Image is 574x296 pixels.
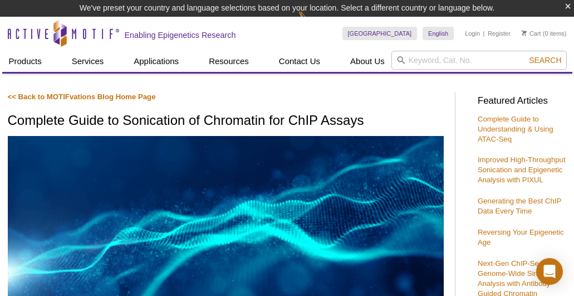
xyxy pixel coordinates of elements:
[423,27,454,40] a: English
[478,228,564,246] a: Reversing Your Epigenetic Age
[483,27,485,40] li: |
[342,27,418,40] a: [GEOGRAPHIC_DATA]
[125,30,236,40] h2: Enabling Epigenetics Research
[272,51,327,72] a: Contact Us
[65,51,111,72] a: Services
[522,27,567,40] li: (0 items)
[8,93,156,101] a: << Back to MOTIFvations Blog Home Page
[8,113,444,129] h1: Complete Guide to Sonication of Chromatin for ChIP Assays
[391,51,567,70] input: Keyword, Cat. No.
[522,30,527,36] img: Your Cart
[529,56,561,65] span: Search
[478,96,567,106] h3: Featured Articles
[522,30,541,37] a: Cart
[127,51,185,72] a: Applications
[478,115,553,143] a: Complete Guide to Understanding & Using ATAC-Seq
[478,156,566,184] a: Improved High-Throughput Sonication and Epigenetic Analysis with PIXUL
[536,258,563,285] div: Open Intercom Messenger
[344,51,391,72] a: About Us
[2,51,48,72] a: Products
[526,55,565,65] button: Search
[488,30,511,37] a: Register
[202,51,256,72] a: Resources
[298,8,327,35] img: Change Here
[478,197,561,215] a: Generating the Best ChIP Data Every Time
[465,30,480,37] a: Login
